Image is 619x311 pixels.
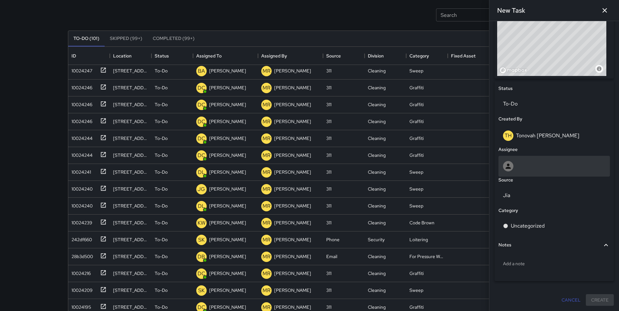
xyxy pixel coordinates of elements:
[274,152,311,158] p: [PERSON_NAME]
[274,68,311,74] p: [PERSON_NAME]
[69,234,92,243] div: 242df660
[155,47,169,65] div: Status
[409,47,429,65] div: Category
[69,301,91,310] div: 10024195
[448,47,489,65] div: Fixed Asset
[209,236,246,243] p: [PERSON_NAME]
[274,236,311,243] p: [PERSON_NAME]
[368,152,386,158] div: Cleaning
[409,186,423,192] div: Sweep
[155,135,168,142] p: To-Do
[69,99,92,108] div: 10024246
[326,84,331,91] div: 311
[368,47,384,65] div: Division
[263,185,270,193] p: MR
[193,47,258,65] div: Assigned To
[113,118,148,125] div: 1498 Harrison Street
[263,152,270,159] p: MR
[274,84,311,91] p: [PERSON_NAME]
[155,219,168,226] p: To-Do
[69,267,91,277] div: 10024216
[263,236,270,244] p: MR
[409,68,423,74] div: Sweep
[409,304,424,310] div: Graffiti
[368,219,386,226] div: Cleaning
[409,118,424,125] div: Graffiti
[113,101,148,108] div: 333 11th Street
[274,253,311,260] p: [PERSON_NAME]
[198,101,205,109] p: DC
[155,118,168,125] p: To-Do
[155,84,168,91] p: To-Do
[368,101,386,108] div: Cleaning
[198,219,205,227] p: KW
[113,186,148,192] div: 359-369 Dore Street
[155,253,168,260] p: To-Do
[274,203,311,209] p: [PERSON_NAME]
[326,118,331,125] div: 311
[209,287,246,293] p: [PERSON_NAME]
[274,287,311,293] p: [PERSON_NAME]
[326,270,331,277] div: 311
[368,186,386,192] div: Cleaning
[198,287,205,294] p: SK
[198,84,205,92] p: DC
[209,270,246,277] p: [PERSON_NAME]
[151,47,193,65] div: Status
[113,135,148,142] div: 60 13th Street
[69,149,93,158] div: 10024244
[326,101,331,108] div: 311
[409,169,423,175] div: Sweep
[365,47,406,65] div: Division
[198,202,205,210] p: DL
[368,287,386,293] div: Cleaning
[110,47,151,65] div: Location
[148,31,200,46] button: Completed (99+)
[323,47,365,65] div: Source
[105,31,148,46] button: Skipped (99+)
[409,287,423,293] div: Sweep
[155,101,168,108] p: To-Do
[113,219,148,226] div: 150a 7th Street
[113,203,148,209] div: 788 Minna Street
[69,200,93,209] div: 10024240
[326,236,340,243] div: Phone
[69,132,93,142] div: 10024244
[209,304,246,310] p: [PERSON_NAME]
[409,253,445,260] div: For Pressure Washer
[326,169,331,175] div: 311
[368,236,385,243] div: Security
[113,304,148,310] div: 1011 Howard Street
[326,203,331,209] div: 311
[68,47,110,65] div: ID
[258,47,323,65] div: Assigned By
[209,68,246,74] p: [PERSON_NAME]
[409,84,424,91] div: Graffiti
[198,152,205,159] p: DC
[326,68,331,74] div: 311
[209,135,246,142] p: [PERSON_NAME]
[69,251,93,260] div: 28b3d500
[155,169,168,175] p: To-Do
[155,186,168,192] p: To-Do
[113,84,148,91] div: 365 11th Street
[69,166,91,175] div: 10024241
[113,68,148,74] div: 155 Harriet Street
[71,47,76,65] div: ID
[326,186,331,192] div: 311
[409,152,424,158] div: Graffiti
[198,168,205,176] p: DL
[209,169,246,175] p: [PERSON_NAME]
[113,287,148,293] div: 701 Minna Street
[155,152,168,158] p: To-Do
[326,287,331,293] div: 311
[263,101,270,109] p: MR
[263,168,270,176] p: MR
[263,67,270,75] p: MR
[113,47,132,65] div: Location
[69,284,93,293] div: 10024209
[368,84,386,91] div: Cleaning
[69,82,92,91] div: 10024246
[274,169,311,175] p: [PERSON_NAME]
[69,183,93,192] div: 10024240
